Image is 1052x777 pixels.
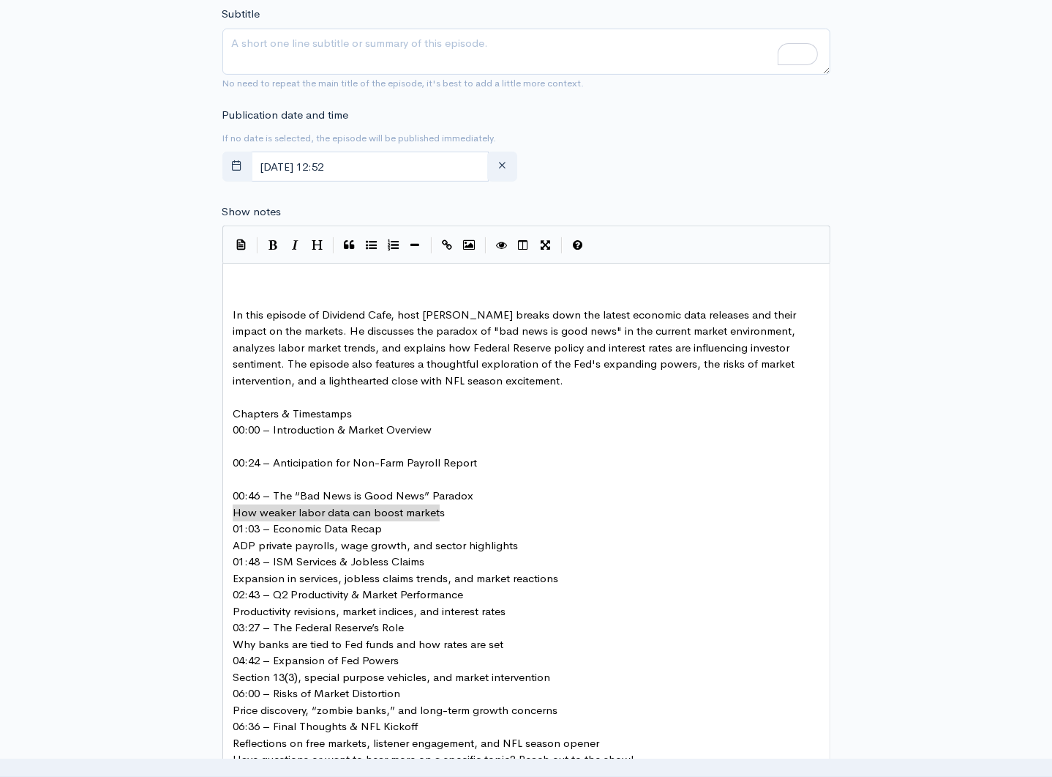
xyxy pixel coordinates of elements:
span: 03:27 – The Federal Reserve’s Role [233,620,405,634]
span: How weaker labor data can boost markets [233,505,446,519]
span: ADP private payrolls, wage growth, and sector highlights [233,538,519,552]
textarea: To enrich screen reader interactions, please activate Accessibility in Grammarly extension settings [222,29,830,75]
i: | [333,237,334,254]
button: Quote [339,234,361,256]
span: In this episode of Dividend Cafe, host [PERSON_NAME] breaks down the latest economic data release... [233,308,800,387]
button: Insert Horizontal Line [405,234,427,256]
button: Bold [263,234,285,256]
i: | [257,237,258,254]
span: Price discovery, “zombie banks,” and long-term growth concerns [233,703,558,717]
span: Chapters & Timestamps [233,406,353,420]
button: Generic List [361,234,383,256]
button: Italic [285,234,307,256]
span: Why banks are tied to Fed funds and how rates are set [233,637,504,651]
span: 02:43 – Q2 Productivity & Market Performance [233,587,464,601]
button: Toggle Preview [491,234,513,256]
label: Publication date and time [222,107,349,124]
span: 06:36 – Final Thoughts & NFL Kickoff [233,719,419,733]
span: 01:03 – Economic Data Recap [233,521,383,535]
span: 00:00 – Introduction & Market Overview [233,423,432,436]
button: Insert Image [459,234,481,256]
button: Numbered List [383,234,405,256]
small: If no date is selected, the episode will be published immediately. [222,132,497,144]
button: Markdown Guide [567,234,589,256]
i: | [431,237,432,254]
span: 00:24 – Anticipation for Non-Farm Payroll Report [233,456,478,469]
span: 06:00 – Risks of Market Distortion [233,686,401,700]
span: 04:42 – Expansion of Fed Powers [233,653,399,667]
span: 01:48 – ISM Services & Jobless Claims [233,554,425,568]
button: Toggle Fullscreen [535,234,557,256]
button: toggle [222,152,252,182]
small: No need to repeat the main title of the episode, it's best to add a little more context. [222,77,585,89]
i: | [485,237,486,254]
label: Subtitle [222,6,260,23]
button: Insert Show Notes Template [230,233,252,255]
span: Expansion in services, jobless claims trends, and market reactions [233,571,559,585]
button: Heading [307,234,328,256]
span: Section 13(3), special purpose vehicles, and market intervention [233,670,551,684]
span: Have questions or want to hear more on a specific topic? Reach out to the show! [233,752,635,766]
span: Reflections on free markets, listener engagement, and NFL season opener [233,736,600,750]
button: Create Link [437,234,459,256]
span: Productivity revisions, market indices, and interest rates [233,604,506,618]
button: clear [487,152,517,182]
span: 00:46 – The “Bad News is Good News” Paradox [233,488,474,502]
i: | [561,237,563,254]
button: Toggle Side by Side [513,234,535,256]
label: Show notes [222,204,282,220]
